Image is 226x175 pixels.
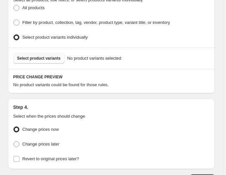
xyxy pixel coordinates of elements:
[13,113,210,120] p: Select when the prices should change
[22,156,79,161] span: Revert to original prices later?
[22,142,59,146] span: Change prices later
[67,55,121,62] span: No product variants selected
[22,5,45,10] span: All products
[22,20,170,25] span: Filter by product, collection, tag, vendor, product type, variant title, or inventory
[13,74,210,80] h6: PRICE CHANGE PREVIEW
[22,35,88,40] span: Select product variants individually
[13,82,109,87] span: No product variants could be found for those rules.
[13,104,210,110] h2: Step 4.
[22,127,59,132] span: Change prices now
[13,53,65,64] button: Select product variants
[17,56,61,61] span: Select product variants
